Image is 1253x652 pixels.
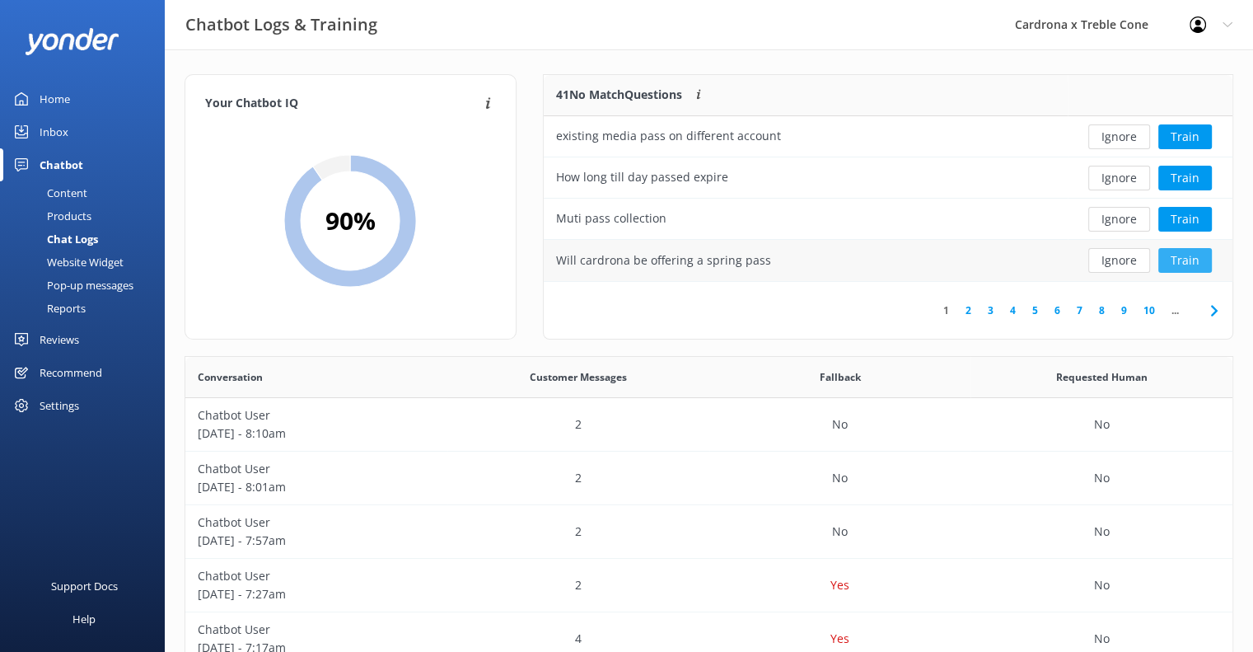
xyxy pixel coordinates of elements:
[830,576,849,594] p: Yes
[1094,523,1110,541] p: No
[10,251,124,274] div: Website Widget
[1046,303,1068,318] a: 6
[575,523,582,541] p: 2
[198,406,435,425] p: Chatbot User
[544,116,1232,157] div: row
[40,389,79,422] div: Settings
[198,567,435,585] p: Chatbot User
[325,201,376,241] h2: 90 %
[1056,369,1148,385] span: Requested Human
[556,251,771,270] div: Will cardrona be offering a spring pass
[40,323,79,356] div: Reviews
[1094,630,1110,648] p: No
[10,251,165,274] a: Website Widget
[1158,248,1212,273] button: Train
[10,204,91,227] div: Products
[10,274,133,297] div: Pop-up messages
[10,274,165,297] a: Pop-up messages
[1068,303,1091,318] a: 7
[1024,303,1046,318] a: 5
[1088,166,1150,190] button: Ignore
[185,398,1232,452] div: row
[185,505,1232,559] div: row
[1158,166,1212,190] button: Train
[556,209,666,227] div: Muti pass collection
[556,86,682,104] p: 41 No Match Questions
[72,603,96,636] div: Help
[198,514,435,532] p: Chatbot User
[1088,248,1150,273] button: Ignore
[575,576,582,594] p: 2
[575,415,582,434] p: 2
[185,559,1232,612] div: row
[530,369,627,385] span: Customer Messages
[10,181,87,204] div: Content
[935,303,957,318] a: 1
[198,532,435,550] p: [DATE] - 7:57am
[40,148,83,181] div: Chatbot
[205,95,480,113] h4: Your Chatbot IQ
[819,369,860,385] span: Fallback
[40,82,70,115] div: Home
[1094,469,1110,487] p: No
[1113,303,1135,318] a: 9
[10,297,86,320] div: Reports
[556,127,781,145] div: existing media pass on different account
[198,621,435,639] p: Chatbot User
[544,116,1232,281] div: grid
[830,630,849,648] p: Yes
[1088,207,1150,232] button: Ignore
[198,478,435,496] p: [DATE] - 8:01am
[10,297,165,320] a: Reports
[1094,576,1110,594] p: No
[25,28,119,55] img: yonder-white-logo.png
[832,415,848,434] p: No
[1135,303,1163,318] a: 10
[1002,303,1024,318] a: 4
[556,168,728,186] div: How long till day passed expire
[544,157,1232,199] div: row
[1091,303,1113,318] a: 8
[544,199,1232,240] div: row
[198,585,435,603] p: [DATE] - 7:27am
[198,460,435,478] p: Chatbot User
[832,523,848,541] p: No
[1158,207,1212,232] button: Train
[40,115,68,148] div: Inbox
[10,204,165,227] a: Products
[185,12,377,38] h3: Chatbot Logs & Training
[185,452,1232,505] div: row
[1158,124,1212,149] button: Train
[10,227,98,251] div: Chat Logs
[198,369,263,385] span: Conversation
[957,303,979,318] a: 2
[10,181,165,204] a: Content
[10,227,165,251] a: Chat Logs
[1094,415,1110,434] p: No
[544,240,1232,281] div: row
[198,425,435,443] p: [DATE] - 8:10am
[832,469,848,487] p: No
[575,469,582,487] p: 2
[1088,124,1150,149] button: Ignore
[979,303,1002,318] a: 3
[51,570,118,603] div: Support Docs
[1163,303,1187,318] span: ...
[575,630,582,648] p: 4
[40,356,102,389] div: Recommend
